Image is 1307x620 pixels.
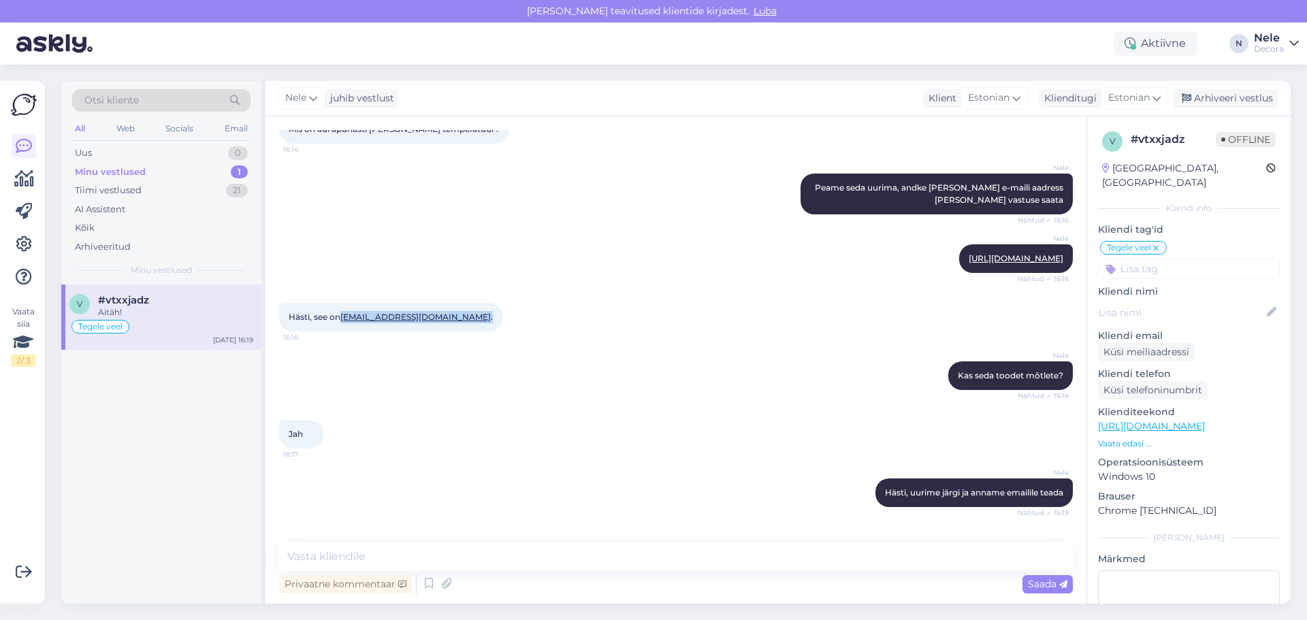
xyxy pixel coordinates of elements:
span: Jah [289,429,303,439]
span: Nele [285,91,306,105]
p: Kliendi telefon [1098,367,1280,381]
span: 16:17 [283,449,334,459]
span: Nele [1018,233,1069,244]
span: Nähtud ✓ 16:16 [1018,215,1069,225]
div: Web [114,120,138,137]
p: Kliendi email [1098,329,1280,343]
a: NeleDecora [1254,33,1299,54]
span: Offline [1216,132,1276,147]
div: Klienditugi [1039,91,1097,105]
div: Aktiivne [1114,31,1197,56]
div: 0 [228,146,248,160]
span: Luba [749,5,781,17]
img: Askly Logo [11,92,37,118]
span: Estonian [968,91,1010,105]
a: [URL][DOMAIN_NAME] [969,253,1063,263]
span: Nele [1018,163,1069,173]
span: Otsi kliente [84,93,139,108]
p: Kliendi nimi [1098,284,1280,299]
span: Nele [1018,468,1069,478]
span: v [77,299,82,309]
div: Küsi telefoninumbrit [1098,381,1208,399]
span: Nähtud ✓ 16:19 [1018,508,1069,518]
div: juhib vestlust [325,91,394,105]
span: #vtxxjadz [98,294,149,306]
p: Operatsioonisüsteem [1098,455,1280,470]
div: Aitäh! [98,306,253,319]
div: [GEOGRAPHIC_DATA], [GEOGRAPHIC_DATA] [1102,161,1266,190]
div: Klient [923,91,956,105]
div: 21 [226,184,248,197]
div: Socials [163,120,196,137]
div: Email [222,120,251,137]
p: Kliendi tag'id [1098,223,1280,237]
div: Kõik [75,221,95,235]
span: Estonian [1108,91,1150,105]
div: [PERSON_NAME] [1098,532,1280,544]
span: Kas seda toodet mõtlete? [958,370,1063,380]
div: 1 [231,165,248,179]
p: Klienditeekond [1098,405,1280,419]
a: [EMAIL_ADDRESS][DOMAIN_NAME] [340,312,491,322]
p: Vaata edasi ... [1098,438,1280,450]
div: Nele [1254,33,1284,44]
span: Peame seda uurima, andke [PERSON_NAME] e-maili aadress [PERSON_NAME] vastuse saata [815,182,1065,205]
span: Nele [1018,350,1069,361]
p: Windows 10 [1098,470,1280,484]
div: Minu vestlused [75,165,146,179]
p: Chrome [TECHNICAL_ID] [1098,504,1280,518]
span: Tegele veel [78,323,123,331]
div: AI Assistent [75,203,125,216]
div: [DATE] 16:19 [213,335,253,345]
input: Lisa tag [1098,259,1280,279]
div: Kliendi info [1098,202,1280,214]
a: [URL][DOMAIN_NAME] [1098,420,1205,432]
div: Arhiveeritud [75,240,131,254]
div: 2 / 3 [11,355,35,367]
div: N [1229,34,1248,53]
span: Hästi, see on . [289,312,493,322]
div: Uus [75,146,92,160]
span: Nähtud ✓ 16:16 [1018,391,1069,401]
span: Saada [1028,578,1067,590]
div: Tiimi vestlused [75,184,142,197]
span: Nähtud ✓ 16:16 [1018,274,1069,284]
input: Lisa nimi [1099,305,1264,320]
span: Tegele veel [1107,244,1151,252]
span: Minu vestlused [131,264,192,276]
div: # vtxxjadz [1131,131,1216,148]
span: 16:16 [283,332,334,342]
div: Privaatne kommentaar [279,575,412,593]
p: Märkmed [1098,552,1280,566]
div: Küsi meiliaadressi [1098,343,1195,361]
span: 16:14 [283,144,334,154]
span: Hästi, uurime järgi ja anname emailile teada [885,487,1063,497]
div: Vaata siia [11,306,35,367]
div: Arhiveeri vestlus [1174,89,1278,108]
div: Decora [1254,44,1284,54]
span: v [1110,136,1115,146]
div: All [72,120,88,137]
p: Brauser [1098,489,1280,504]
